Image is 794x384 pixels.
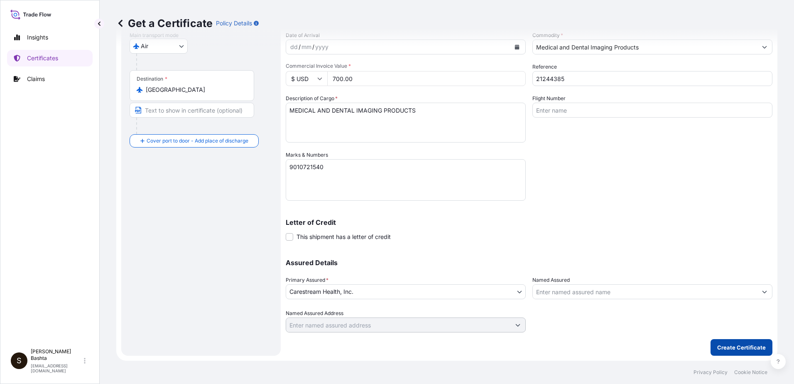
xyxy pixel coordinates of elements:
input: Enter name [532,103,772,118]
span: This shipment has a letter of credit [297,233,391,241]
div: day, [289,42,299,52]
div: Destination [137,76,167,82]
a: Cookie Notice [734,369,767,376]
input: Text to appear on certificate [130,103,254,118]
button: Show suggestions [757,284,772,299]
span: Cover port to door - Add place of discharge [147,137,248,145]
a: Claims [7,71,93,87]
button: Show suggestions [757,39,772,54]
input: Assured Name [533,284,757,299]
a: Insights [7,29,93,46]
label: Reference [532,63,557,71]
p: Get a Certificate [116,17,213,30]
p: Letter of Credit [286,219,772,226]
label: Named Assured [532,276,570,284]
input: Destination [146,86,244,94]
div: / [299,42,301,52]
label: Named Assured Address [286,309,343,318]
input: Enter booking reference [532,71,772,86]
input: Type to search commodity [533,39,757,54]
button: Calendar [510,40,524,54]
button: Show suggestions [510,318,525,332]
span: S [17,357,22,365]
p: Certificates [27,54,58,62]
p: [EMAIL_ADDRESS][DOMAIN_NAME] [31,363,82,373]
a: Certificates [7,50,93,66]
p: Claims [27,75,45,83]
input: Named Assured Address [286,318,510,332]
div: year, [314,42,329,52]
label: Marks & Numbers [286,151,328,159]
div: / [312,42,314,52]
label: Description of Cargo [286,94,338,103]
p: Create Certificate [717,343,766,352]
p: Policy Details [216,19,252,27]
input: Enter amount [327,71,526,86]
label: Flight Number [532,94,566,103]
button: Create Certificate [711,339,772,356]
p: Assured Details [286,259,772,266]
button: Carestream Health, Inc. [286,284,526,299]
p: Insights [27,33,48,42]
a: Privacy Policy [694,369,728,376]
button: Cover port to door - Add place of discharge [130,134,259,148]
span: Commercial Invoice Value [286,63,526,69]
p: [PERSON_NAME] Bashta [31,348,82,362]
span: Primary Assured [286,276,328,284]
div: month, [301,42,312,52]
span: Carestream Health, Inc. [289,288,353,296]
